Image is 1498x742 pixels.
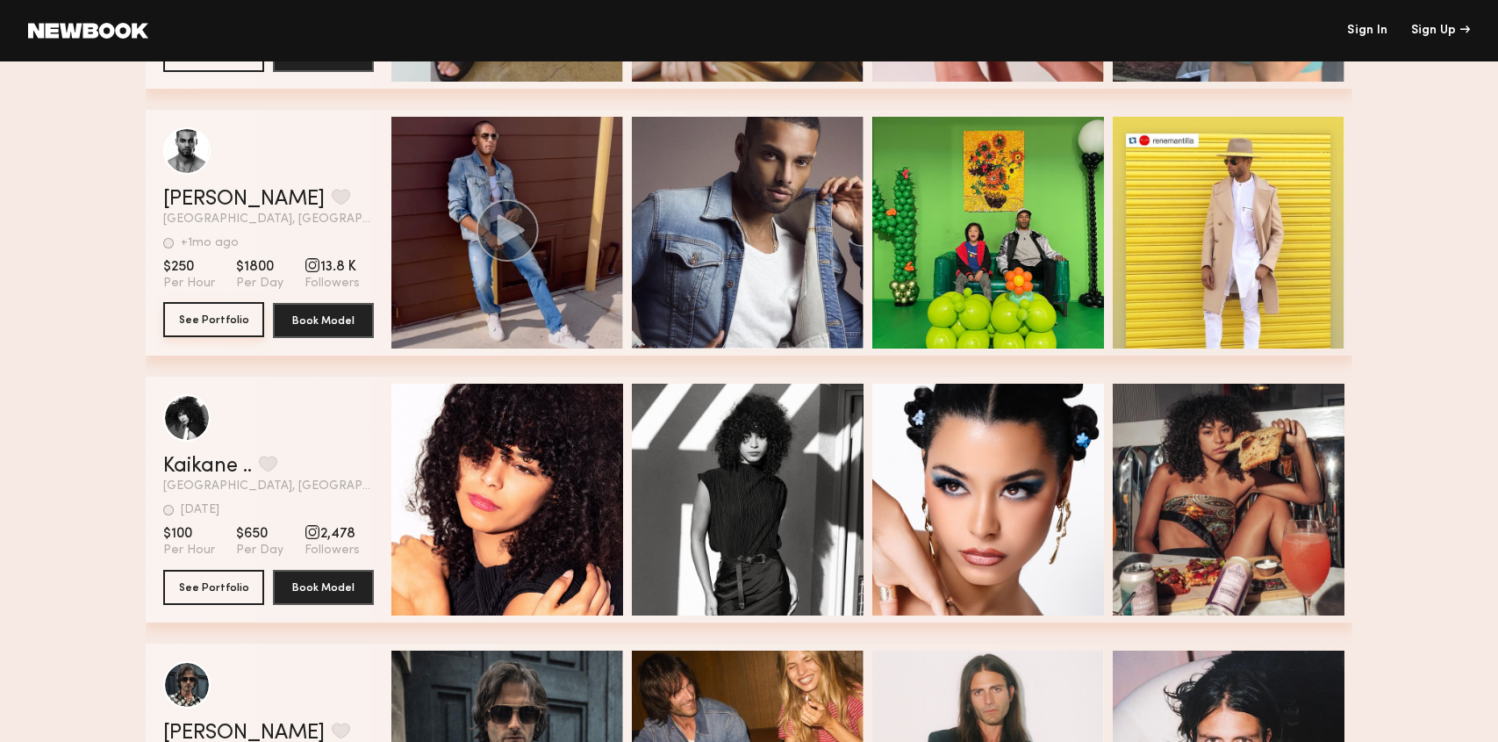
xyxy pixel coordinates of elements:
span: Per Hour [163,276,215,292]
a: Sign In [1347,25,1387,37]
span: $1800 [236,258,283,276]
a: Kaikane .. [163,456,252,477]
span: [GEOGRAPHIC_DATA], [GEOGRAPHIC_DATA] [163,480,374,493]
span: Per Day [236,276,283,292]
div: Sign Up [1411,25,1470,37]
button: Book Model [273,570,374,605]
div: +1mo ago [181,237,239,249]
span: $250 [163,258,215,276]
span: Per Hour [163,543,215,558]
button: See Portfolio [163,570,264,605]
a: [PERSON_NAME] [163,189,325,210]
span: $100 [163,525,215,543]
a: See Portfolio [163,303,264,338]
span: Followers [305,543,360,558]
button: See Portfolio [163,302,264,337]
span: Followers [305,276,360,292]
span: 2,478 [305,525,360,543]
span: [GEOGRAPHIC_DATA], [GEOGRAPHIC_DATA] [163,213,374,226]
span: $650 [236,525,283,543]
button: Book Model [273,303,374,338]
span: 13.8 K [305,258,360,276]
div: [DATE] [181,504,219,516]
span: Per Day [236,543,283,558]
